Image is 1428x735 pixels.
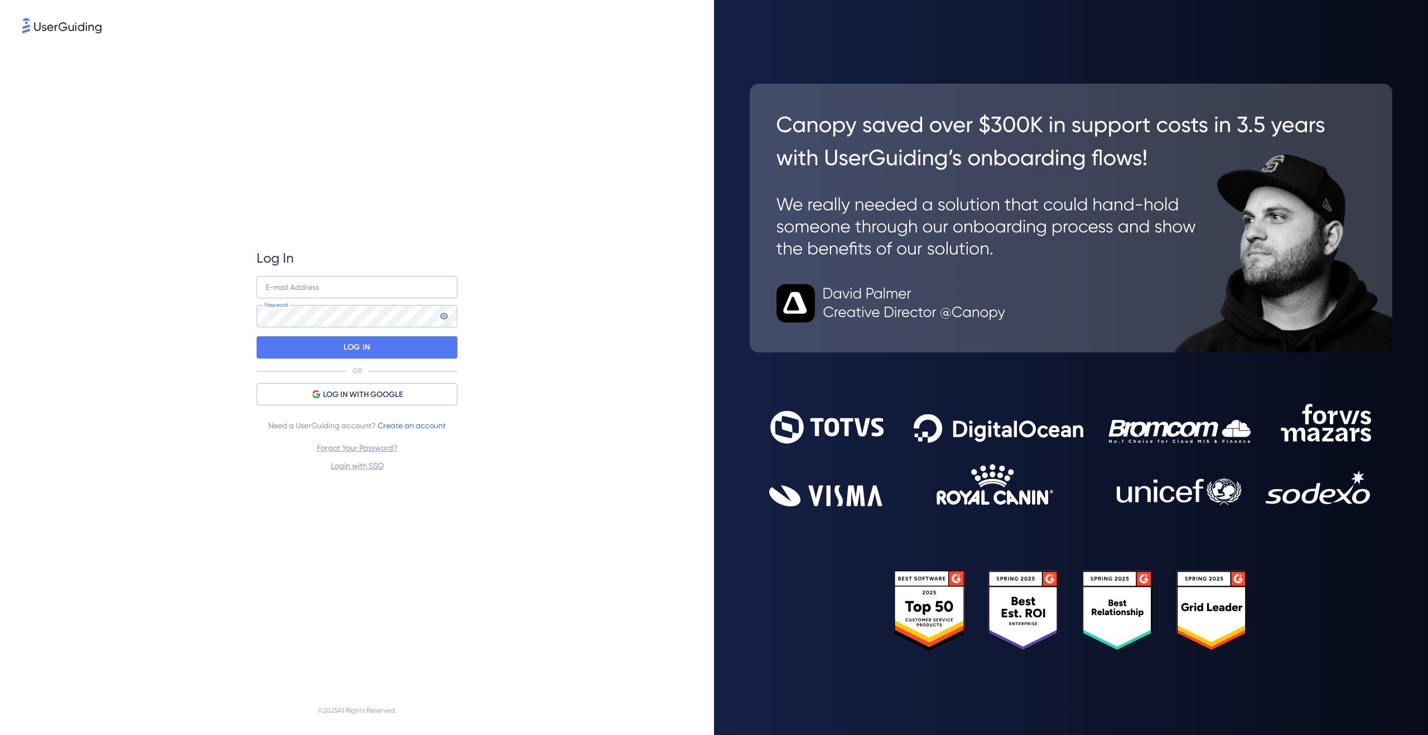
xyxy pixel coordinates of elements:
[323,388,403,402] span: LOG IN WITH GOOGLE
[894,570,1248,651] img: 25303e33045975176eb484905ab012ff.svg
[750,84,1392,352] img: 26c0aa7c25a843aed4baddd2b5e0fa68.svg
[257,249,294,267] span: Log In
[257,276,457,298] input: example@company.com
[378,421,446,430] a: Create an account
[22,18,102,33] img: 8faab4ba6bc7696a72372aa768b0286c.svg
[344,339,370,356] p: LOG IN
[769,404,1373,506] img: 9302ce2ac39453076f5bc0f2f2ca889b.svg
[317,443,398,452] a: Forgot Your Password?
[317,704,397,717] span: © 2025 All Rights Reserved.
[353,366,362,375] p: OR
[268,419,446,432] span: Need a UserGuiding account?
[331,461,384,470] a: Login with SSO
